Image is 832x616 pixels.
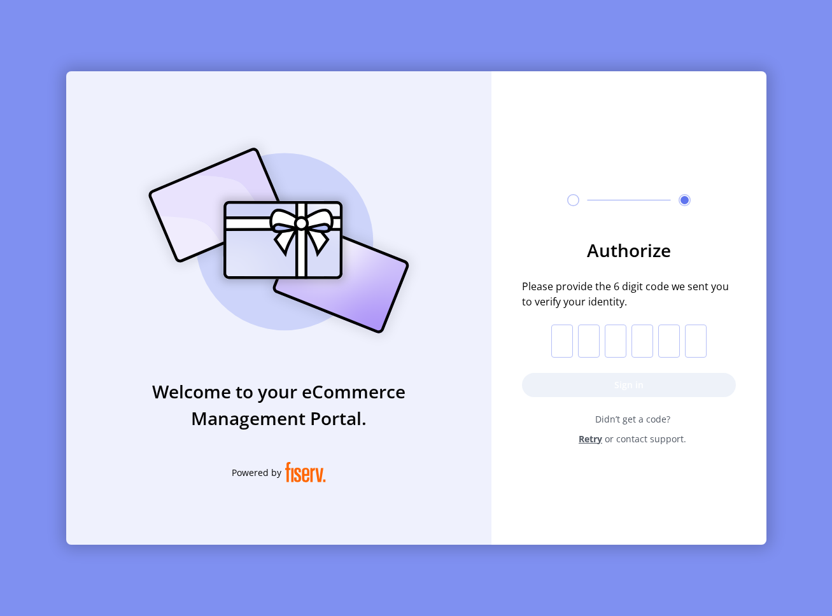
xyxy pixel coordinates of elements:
[579,432,602,445] span: Retry
[232,466,281,479] span: Powered by
[522,237,736,263] h3: Authorize
[530,412,736,426] span: Didn’t get a code?
[129,134,428,347] img: card_Illustration.svg
[605,432,686,445] span: or contact support.
[66,378,491,431] h3: Welcome to your eCommerce Management Portal.
[522,279,736,309] span: Please provide the 6 digit code we sent you to verify your identity.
